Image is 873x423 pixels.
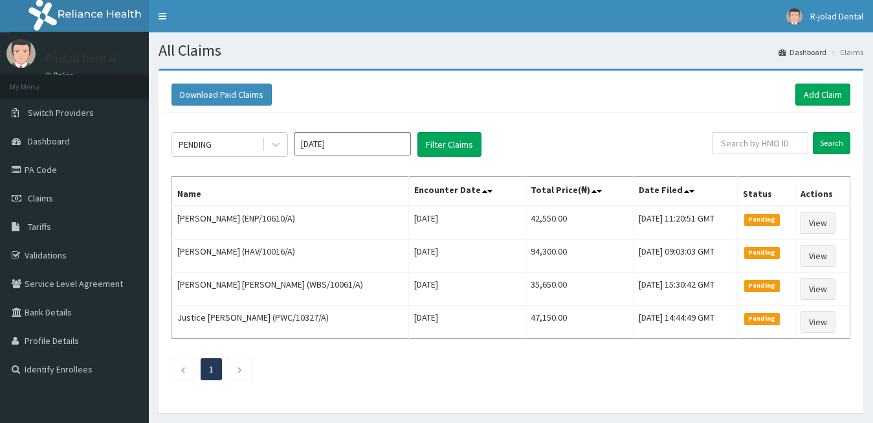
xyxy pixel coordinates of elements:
[179,138,212,151] div: PENDING
[180,363,186,375] a: Previous page
[6,39,36,68] img: User Image
[294,132,411,155] input: Select Month and Year
[813,132,850,154] input: Search
[744,280,780,292] span: Pending
[744,313,780,325] span: Pending
[801,311,835,333] a: View
[28,107,94,119] span: Switch Providers
[159,42,863,59] h1: All Claims
[172,177,409,207] th: Name
[408,240,525,273] td: [DATE]
[45,52,116,64] p: R-jolad Dental
[779,47,826,58] a: Dashboard
[172,206,409,240] td: [PERSON_NAME] (ENP/10610/A)
[408,206,525,240] td: [DATE]
[28,135,70,147] span: Dashboard
[801,278,835,300] a: View
[795,84,850,106] a: Add Claim
[408,306,525,339] td: [DATE]
[713,132,808,154] input: Search by HMO ID
[209,363,214,375] a: Page 1 is your current page
[633,306,737,339] td: [DATE] 14:44:49 GMT
[633,206,737,240] td: [DATE] 11:20:51 GMT
[525,306,633,339] td: 47,150.00
[28,221,51,233] span: Tariffs
[744,247,780,258] span: Pending
[408,177,525,207] th: Encounter Date
[172,240,409,273] td: [PERSON_NAME] (HAV/10016/A)
[786,8,802,25] img: User Image
[801,212,835,234] a: View
[633,240,737,273] td: [DATE] 09:03:03 GMT
[810,10,863,22] span: R-jolad Dental
[172,273,409,306] td: [PERSON_NAME] [PERSON_NAME] (WBS/10061/A)
[171,84,272,106] button: Download Paid Claims
[417,132,481,157] button: Filter Claims
[633,273,737,306] td: [DATE] 15:30:42 GMT
[28,192,53,204] span: Claims
[525,240,633,273] td: 94,300.00
[828,47,863,58] li: Claims
[525,177,633,207] th: Total Price(₦)
[525,273,633,306] td: 35,650.00
[801,245,835,267] a: View
[45,71,76,80] a: Online
[408,273,525,306] td: [DATE]
[738,177,795,207] th: Status
[237,363,243,375] a: Next page
[795,177,850,207] th: Actions
[172,306,409,339] td: Justice [PERSON_NAME] (PWC/10327/A)
[744,214,780,225] span: Pending
[633,177,737,207] th: Date Filed
[525,206,633,240] td: 42,550.00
